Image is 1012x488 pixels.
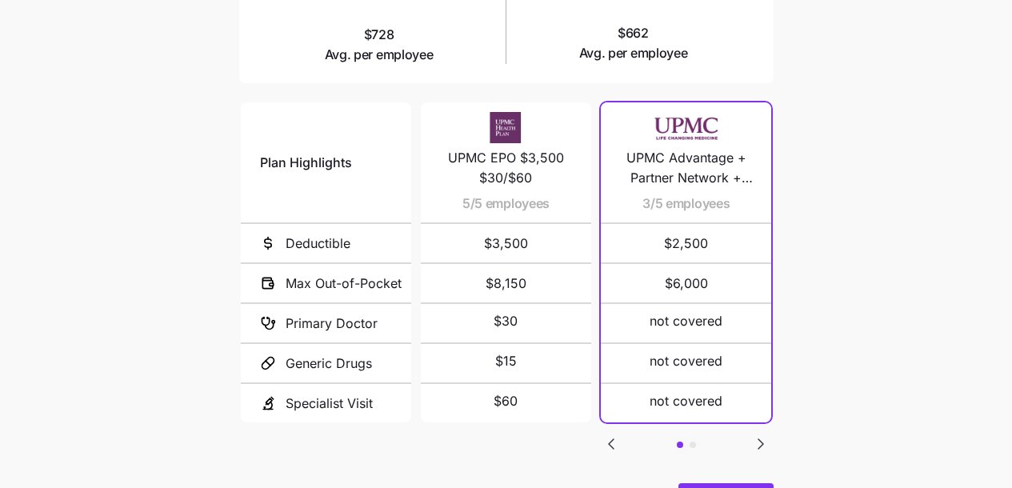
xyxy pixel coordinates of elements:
[579,23,688,63] span: $662
[286,354,372,374] span: Generic Drugs
[579,43,688,63] span: Avg. per employee
[494,311,518,331] span: $30
[286,234,350,254] span: Deductible
[602,434,621,454] svg: Go to previous slide
[286,394,373,414] span: Specialist Visit
[620,148,752,188] span: UPMC Advantage + Partner Network + Gold $2,500 + EPO + HSA Eligible
[325,25,434,65] span: $728
[286,314,378,334] span: Primary Doctor
[620,264,752,302] span: $6,000
[325,45,434,65] span: Avg. per employee
[474,112,538,142] img: Carrier
[750,434,771,454] button: Go to next slide
[286,274,402,294] span: Max Out-of-Pocket
[751,434,770,454] svg: Go to next slide
[495,351,517,371] span: $15
[650,391,722,411] span: not covered
[494,391,518,411] span: $60
[601,434,622,454] button: Go to previous slide
[260,153,352,173] span: Plan Highlights
[642,194,730,214] span: 3/5 employees
[440,224,572,262] span: $3,500
[462,194,550,214] span: 5/5 employees
[654,112,718,142] img: Carrier
[620,224,752,262] span: $2,500
[650,351,722,371] span: not covered
[440,264,572,302] span: $8,150
[650,311,722,331] span: not covered
[440,148,572,188] span: UPMC EPO $3,500 $30/$60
